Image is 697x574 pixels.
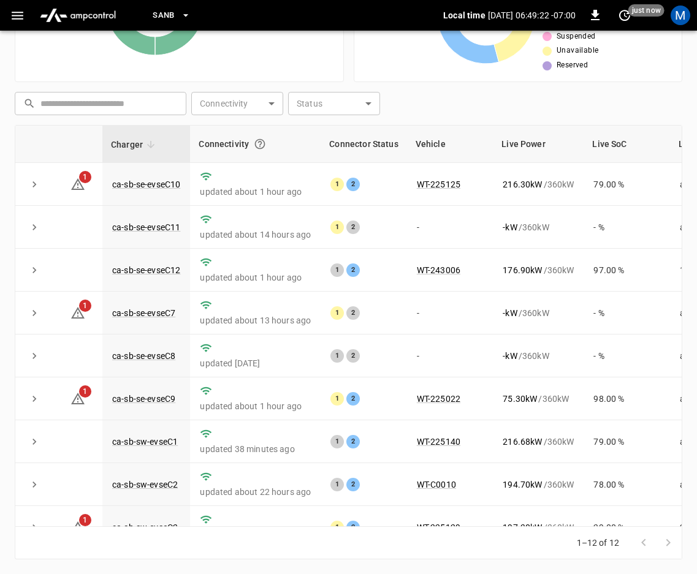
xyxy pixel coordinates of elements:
a: 1 [70,178,85,188]
p: updated about 22 hours ago [200,486,311,498]
p: 75.30 kW [503,393,537,405]
span: Charger [111,137,159,152]
p: - kW [503,307,517,319]
td: - [407,292,493,334]
p: updated about 1 hour ago [200,186,311,198]
div: 2 [346,478,360,491]
a: ca-sb-sw-evseC1 [112,437,178,447]
button: expand row [25,218,44,236]
td: 97.00 % [584,249,670,292]
a: ca-sb-se-evseC8 [112,351,175,361]
div: 2 [346,349,360,363]
button: SanB [148,4,196,28]
p: [DATE] 06:49:22 -07:00 [488,9,576,21]
a: ca-sb-se-evseC7 [112,308,175,318]
div: 1 [330,392,344,406]
p: updated about 14 hours ago [200,228,311,241]
span: 1 [79,514,91,526]
span: 1 [79,300,91,312]
span: Suspended [557,31,596,43]
td: - [407,334,493,377]
div: 1 [330,478,344,491]
a: 1 [70,393,85,403]
div: 2 [346,306,360,320]
td: - % [584,206,670,249]
button: expand row [25,475,44,494]
td: - % [584,292,670,334]
div: / 360 kW [503,436,574,448]
th: Connector Status [321,126,406,163]
div: / 360 kW [503,264,574,276]
p: updated about 13 hours ago [200,314,311,327]
a: ca-sb-sw-evseC2 [112,480,178,489]
div: / 360 kW [503,350,574,362]
a: ca-sb-sw-evseC3 [112,523,178,532]
p: updated about 1 hour ago [200,400,311,412]
a: WT-225129 [417,523,460,532]
div: 1 [330,306,344,320]
a: ca-sb-se-evseC12 [112,265,180,275]
div: 1 [330,521,344,534]
p: updated about 1 hour ago [200,271,311,284]
p: updated [DATE] [200,357,311,369]
button: expand row [25,175,44,194]
button: expand row [25,347,44,365]
button: expand row [25,261,44,279]
td: - [407,206,493,249]
span: SanB [153,9,175,23]
p: 216.30 kW [503,178,542,191]
a: ca-sb-se-evseC10 [112,179,180,189]
div: 1 [330,435,344,448]
div: / 360 kW [503,521,574,534]
a: ca-sb-se-evseC11 [112,222,180,232]
th: Vehicle [407,126,493,163]
td: 79.00 % [584,163,670,206]
div: / 360 kW [503,178,574,191]
div: / 360 kW [503,478,574,491]
div: 2 [346,521,360,534]
th: Live SoC [584,126,670,163]
span: 1 [79,171,91,183]
div: 1 [330,178,344,191]
p: Local time [443,9,486,21]
button: expand row [25,390,44,408]
div: / 360 kW [503,393,574,405]
div: 2 [346,263,360,277]
a: WT-225125 [417,179,460,189]
p: 1–12 of 12 [577,537,620,549]
p: - kW [503,350,517,362]
th: Live Power [493,126,584,163]
button: Connection between the charger and our software. [249,133,271,155]
td: - % [584,334,670,377]
p: 197.30 kW [503,521,542,534]
a: WT-243006 [417,265,460,275]
a: ca-sb-se-evseC9 [112,394,175,404]
div: 1 [330,263,344,277]
button: expand row [25,518,44,537]
div: 2 [346,392,360,406]
a: WT-C0010 [417,480,456,489]
p: 194.70 kW [503,478,542,491]
button: expand row [25,304,44,322]
span: Unavailable [557,45,598,57]
div: / 360 kW [503,307,574,319]
p: updated 38 minutes ago [200,443,311,455]
button: expand row [25,432,44,451]
td: 79.00 % [584,420,670,463]
img: ampcontrol.io logo [35,4,121,27]
a: WT-225022 [417,394,460,404]
div: 2 [346,221,360,234]
div: 2 [346,435,360,448]
div: Connectivity [199,133,312,155]
a: WT-225140 [417,437,460,447]
div: 2 [346,178,360,191]
p: - kW [503,221,517,233]
button: set refresh interval [615,6,634,25]
span: 1 [79,385,91,398]
span: Reserved [557,59,588,72]
a: 1 [70,522,85,532]
div: 1 [330,221,344,234]
td: 78.00 % [584,463,670,506]
p: 176.90 kW [503,264,542,276]
div: / 360 kW [503,221,574,233]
